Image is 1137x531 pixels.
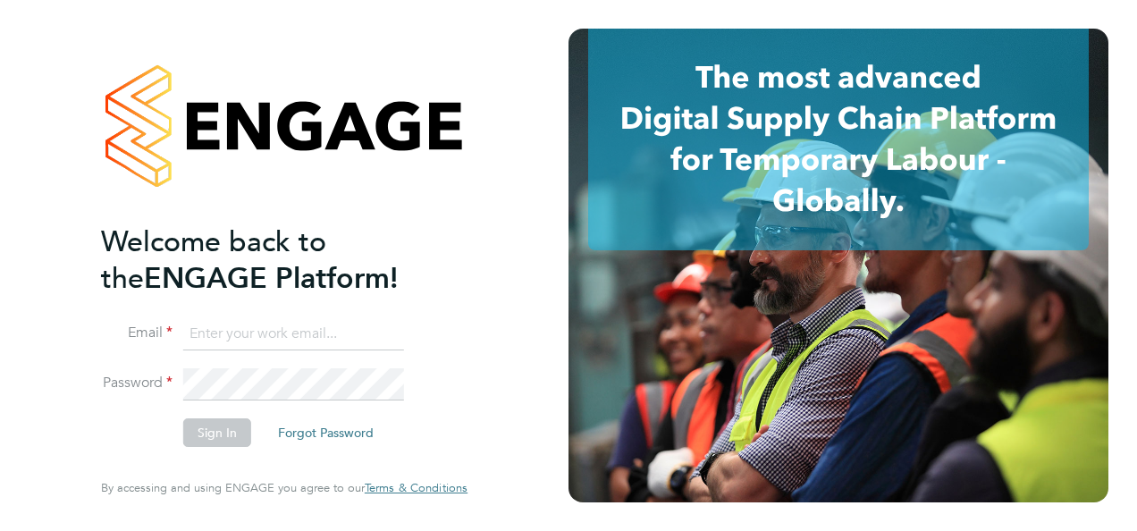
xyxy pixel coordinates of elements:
button: Forgot Password [264,418,388,447]
label: Password [101,374,173,392]
button: Sign In [183,418,251,447]
span: Terms & Conditions [365,480,467,495]
h2: ENGAGE Platform! [101,223,450,297]
span: Welcome back to the [101,224,326,296]
a: Terms & Conditions [365,481,467,495]
input: Enter your work email... [183,318,404,350]
label: Email [101,324,173,342]
span: By accessing and using ENGAGE you agree to our [101,480,467,495]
